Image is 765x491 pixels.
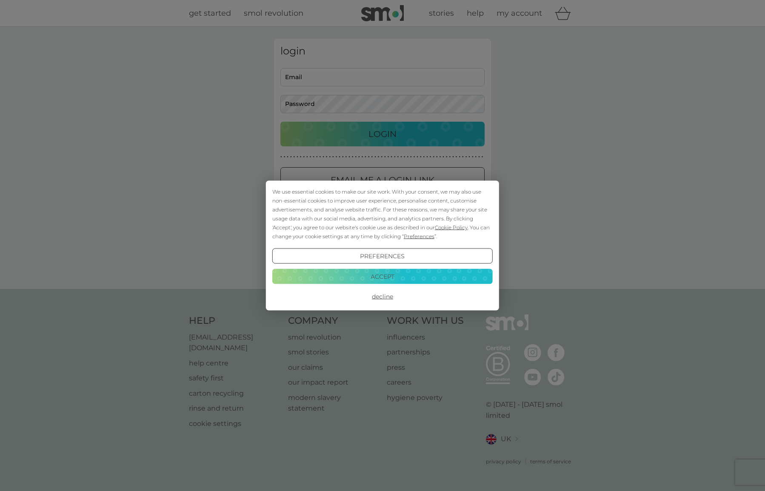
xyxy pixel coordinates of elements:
[272,268,493,284] button: Accept
[435,224,468,231] span: Cookie Policy
[266,181,499,311] div: Cookie Consent Prompt
[272,187,493,241] div: We use essential cookies to make our site work. With your consent, we may also use non-essential ...
[272,248,493,264] button: Preferences
[404,233,434,240] span: Preferences
[272,289,493,304] button: Decline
